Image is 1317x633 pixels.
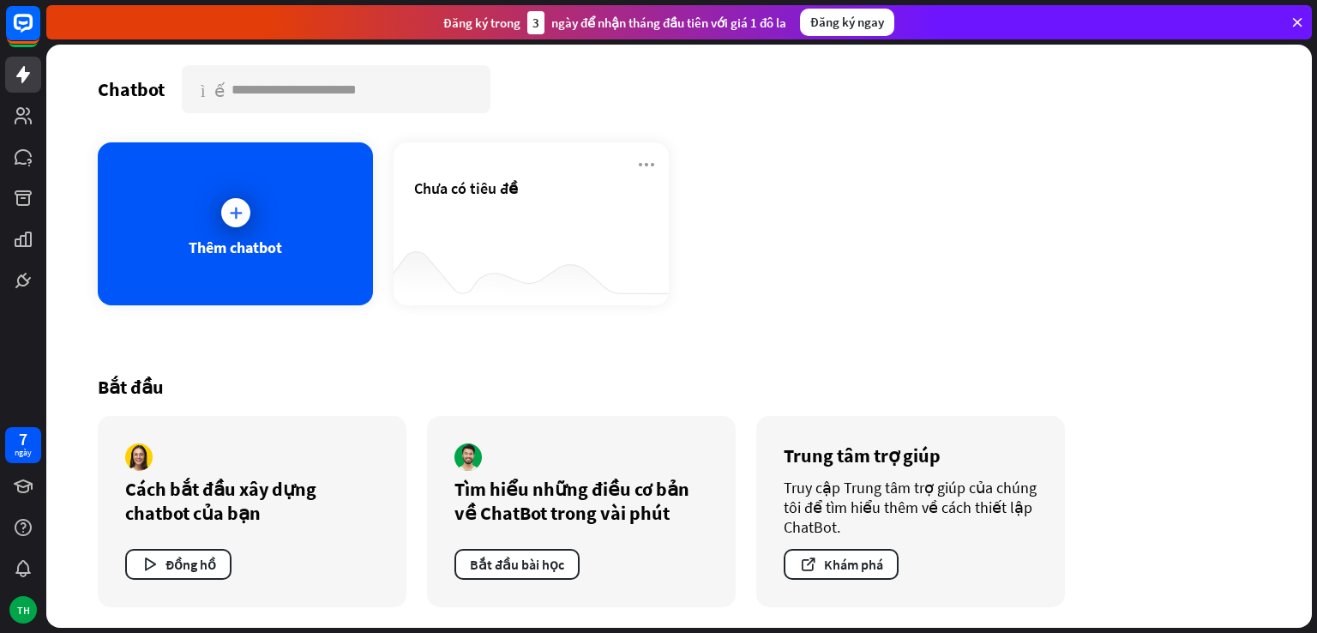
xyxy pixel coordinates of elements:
[125,477,316,525] font: Cách bắt đầu xây dựng chatbot của bạn
[15,447,32,458] font: ngày
[125,549,232,580] button: Đồng hồ
[17,604,30,617] font: TH
[189,238,282,257] font: Thêm chatbot
[784,549,899,580] button: Khám phá
[125,443,153,471] img: tác giả
[824,556,883,573] font: Khám phá
[454,549,580,580] button: Bắt đầu bài học
[532,15,539,31] font: 3
[98,375,164,399] font: Bắt đầu
[98,77,165,101] font: Chatbot
[19,428,27,449] font: 7
[784,443,941,467] font: Trung tâm trợ giúp
[443,15,520,31] font: Đăng ký trong
[454,443,482,471] img: tác giả
[470,556,564,573] font: Bắt đầu bài học
[414,178,518,198] span: Chưa có tiêu đề
[551,15,786,31] font: ngày để nhận tháng đầu tiên với giá 1 đô la
[5,427,41,463] a: 7 ngày
[165,556,216,573] font: Đồng hồ
[810,14,884,30] font: Đăng ký ngay
[784,478,1037,537] font: Truy cập Trung tâm trợ giúp của chúng tôi để tìm hiểu thêm về cách thiết lập ChatBot.
[14,7,65,58] button: Mở tiện ích trò chuyện LiveChat
[454,477,689,525] font: Tìm hiểu những điều cơ bản về ChatBot trong vài phút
